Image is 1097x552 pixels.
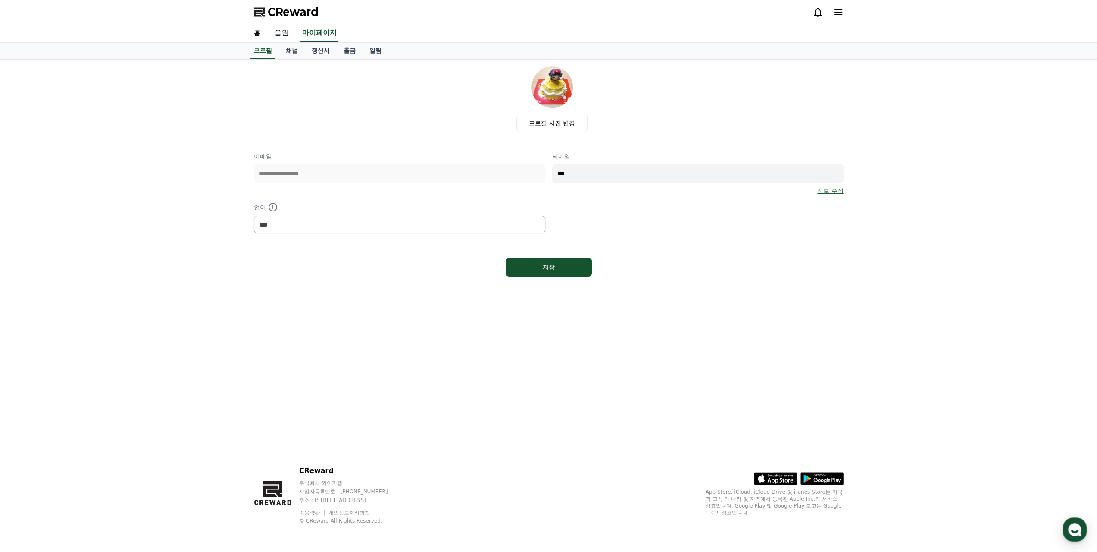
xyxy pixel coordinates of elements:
[57,274,111,295] a: 대화
[552,152,844,161] p: 닉네임
[247,24,268,42] a: 홈
[506,258,592,277] button: 저장
[516,115,588,131] label: 프로필 사진 변경
[279,43,305,59] a: 채널
[706,489,844,516] p: App Store, iCloud, iCloud Drive 및 iTunes Store는 미국과 그 밖의 나라 및 지역에서 등록된 Apple Inc.의 서비스 상표입니다. Goo...
[133,287,144,293] span: 설정
[299,466,404,476] p: CReward
[268,5,319,19] span: CReward
[254,5,319,19] a: CReward
[299,479,404,486] p: 주식회사 와이피랩
[363,43,388,59] a: 알림
[337,43,363,59] a: 출금
[817,186,843,195] a: 정보 수정
[299,497,404,504] p: 주소 : [STREET_ADDRESS]
[531,66,573,108] img: profile_image
[523,263,575,271] div: 저장
[299,517,404,524] p: © CReward All Rights Reserved.
[299,510,326,516] a: 이용약관
[27,287,32,293] span: 홈
[3,274,57,295] a: 홈
[250,43,275,59] a: 프로필
[79,287,89,294] span: 대화
[299,488,404,495] p: 사업자등록번호 : [PHONE_NUMBER]
[268,24,295,42] a: 음원
[328,510,370,516] a: 개인정보처리방침
[305,43,337,59] a: 정산서
[300,24,338,42] a: 마이페이지
[254,152,545,161] p: 이메일
[111,274,166,295] a: 설정
[254,202,545,212] p: 언어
